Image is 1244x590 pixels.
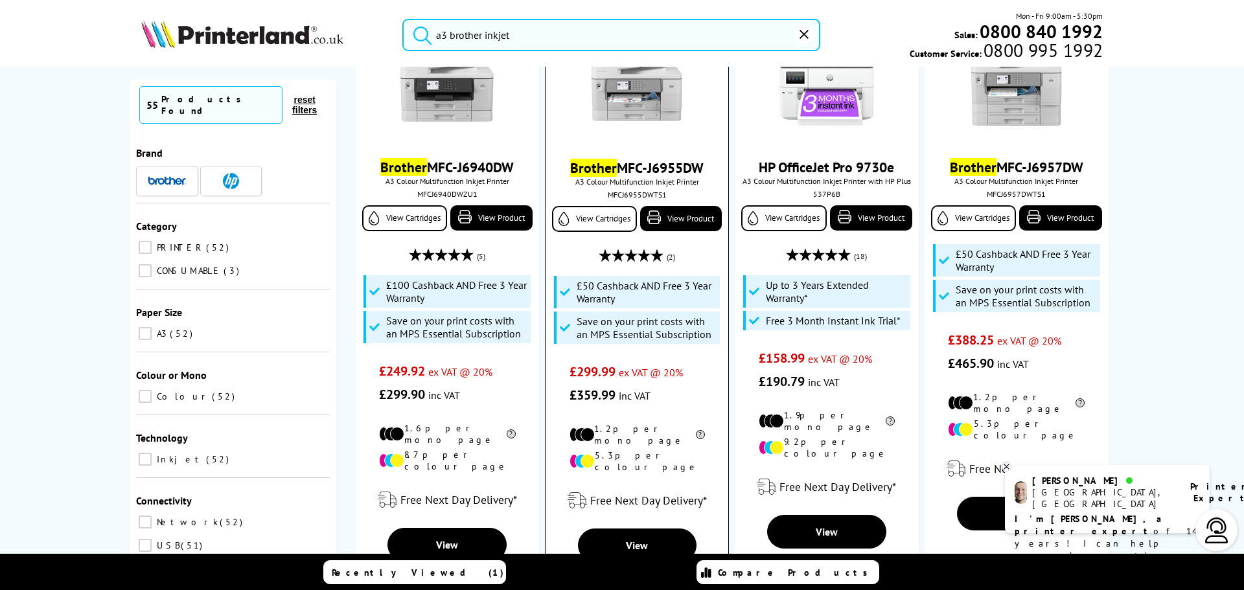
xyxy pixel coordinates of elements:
[161,93,275,117] div: Products Found
[136,431,188,444] span: Technology
[398,39,496,136] img: Brother-MFC-J6940DW-Front-Small.jpg
[386,278,527,304] span: £100 Cashback AND Free 3 Year Warranty
[223,173,239,189] img: HP
[148,176,187,185] img: Brother
[766,278,907,304] span: Up to 3 Years Extended Warranty*
[956,283,1097,309] span: Save on your print costs with an MPS Essential Subscription
[577,315,717,341] span: Save on your print costs with an MPS Essential Subscription
[759,409,895,433] li: 1.9p per mono page
[1016,10,1103,22] span: Mon - Fri 9:00am - 5:30pm
[139,241,152,254] input: PRINTER 52
[402,19,820,51] input: Se
[997,334,1061,347] span: ex VAT @ 20%
[741,176,912,186] span: A3 Colour Multifunction Inkjet Printer with HP Plus
[136,220,177,233] span: Category
[640,206,722,231] a: View Product
[816,525,838,538] span: View
[362,176,533,186] span: A3 Colour Multifunction Inkjet Printer
[136,494,192,507] span: Connectivity
[910,44,1103,60] span: Customer Service:
[1015,513,1200,574] p: of 14 years! I can help you choose the right product
[1015,513,1166,537] b: I'm [PERSON_NAME], a printer expert
[577,279,717,305] span: £50 Cashback AND Free 3 Year Warranty
[1204,517,1230,543] img: user-headset-light.svg
[154,242,205,253] span: PRINTER
[741,469,912,505] div: modal_delivery
[808,376,840,389] span: inc VAT
[588,40,685,137] img: Brother-MFC-J6955DW-Front-Main-Small.jpg
[379,386,425,403] span: £299.90
[212,391,238,402] span: 52
[982,44,1103,56] span: 0800 995 1992
[1019,205,1101,231] a: View Product
[154,453,205,465] span: Inkjet
[154,516,218,528] span: Network
[224,265,242,277] span: 3
[570,387,616,403] span: £359.99
[718,567,875,578] span: Compare Products
[968,39,1065,136] img: Brother-MFC-J6957DW-Front-Main-Small.jpg
[154,391,211,402] span: Colour
[206,453,232,465] span: 52
[570,363,616,380] span: £299.99
[570,423,705,446] li: 1.2p per mono page
[934,189,1098,199] div: MFCJ6957DWTS1
[379,422,516,446] li: 1.6p per mono page
[139,390,152,403] input: Colour 52
[570,159,617,177] mark: Brother
[956,247,1097,273] span: £50 Cashback AND Free 3 Year Warranty
[362,482,533,518] div: modal_delivery
[139,327,152,340] input: A3 52
[139,539,152,552] input: USB 51
[626,539,648,552] span: View
[365,189,529,199] div: MFCJ6940DWZU1
[570,159,704,177] a: BrotherMFC-J6955DW
[948,391,1085,414] li: 1.2p per mono page
[997,357,1029,370] span: inc VAT
[978,25,1103,38] a: 0800 840 1992
[767,515,886,549] a: View
[387,528,507,562] a: View
[778,39,875,136] img: hp-officejet-pro-9730e-front-new-small.jpg
[954,28,978,41] span: Sales:
[759,158,894,176] a: HP OfficeJet Pro 9730e
[139,264,152,277] input: CONSUMABLE 3
[181,539,205,551] span: 51
[436,538,458,551] span: View
[950,158,996,176] mark: Brother
[931,451,1101,487] div: modal_delivery
[552,482,721,519] div: modal_delivery
[154,539,179,551] span: USB
[139,516,152,528] input: Network 52
[948,332,994,348] span: £388.25
[428,365,492,378] span: ex VAT @ 20%
[969,461,1086,476] span: Free Next Day Delivery*
[220,516,246,528] span: 52
[766,314,901,327] span: Free 3 Month Instant Ink Trial*
[1032,486,1174,510] div: [GEOGRAPHIC_DATA], [GEOGRAPHIC_DATA]
[154,265,222,277] span: CONSUMABLE
[136,306,182,319] span: Paper Size
[759,350,805,367] span: £158.99
[744,189,908,199] div: 537P6B
[379,363,425,380] span: £249.92
[619,366,683,379] span: ex VAT @ 20%
[957,497,1076,530] a: View
[1032,475,1174,486] div: [PERSON_NAME]
[759,373,805,390] span: £190.79
[980,19,1103,43] b: 0800 840 1992
[667,245,675,269] span: (2)
[136,369,207,381] span: Colour or Mono
[948,418,1085,441] li: 5.3p per colour page
[136,146,163,159] span: Brand
[380,158,514,176] a: BrotherMFC-J6940DW
[332,567,504,578] span: Recently Viewed (1)
[552,206,636,232] a: View Cartridges
[948,355,994,372] span: £465.90
[555,190,718,199] div: MFCJ6955DWTS1
[141,19,343,48] img: Printerland Logo
[590,493,707,508] span: Free Next Day Delivery*
[379,449,516,472] li: 8.7p per colour page
[380,158,427,176] mark: Brother
[323,560,506,584] a: Recently Viewed (1)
